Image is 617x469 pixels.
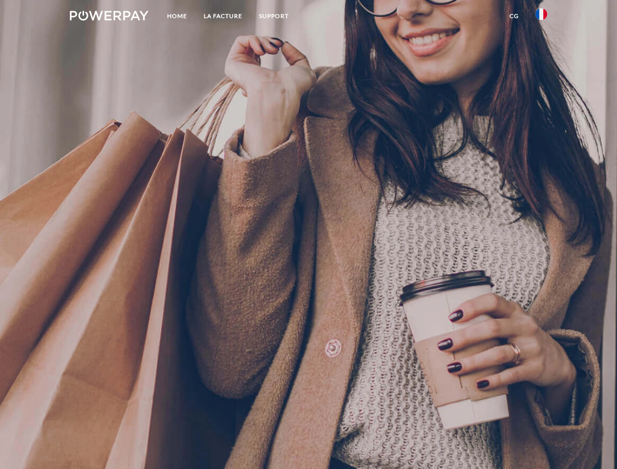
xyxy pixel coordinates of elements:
[501,7,527,25] a: CG
[535,8,547,20] img: fr
[195,7,251,25] a: LA FACTURE
[251,7,297,25] a: Support
[70,11,149,21] img: logo-powerpay-white.svg
[159,7,195,25] a: Home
